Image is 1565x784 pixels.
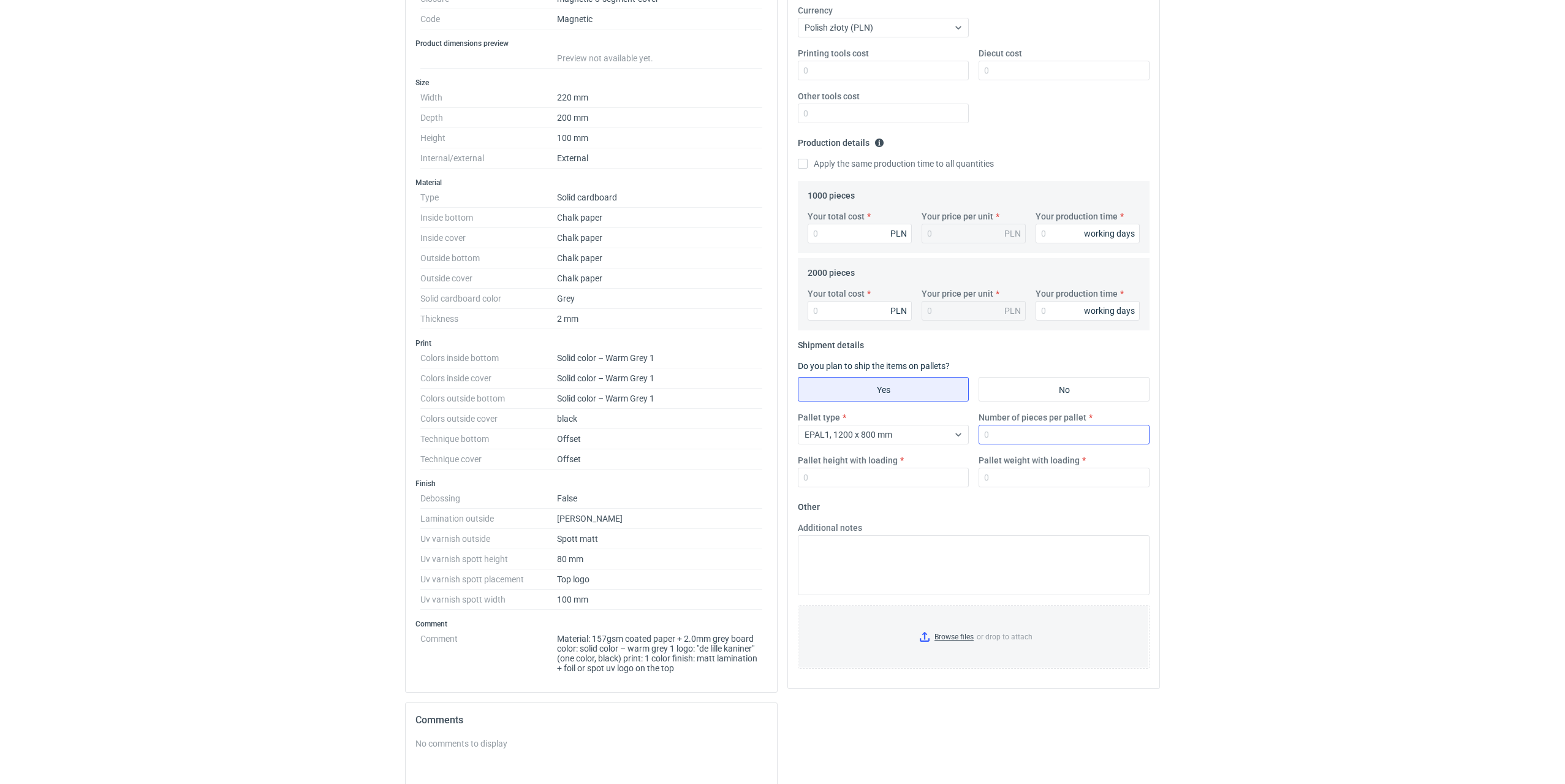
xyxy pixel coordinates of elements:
[922,287,993,300] label: Your price per unit
[808,287,865,300] label: Your total cost
[420,529,557,549] dt: Uv varnish outside
[415,737,767,750] div: No comments to display
[798,104,969,123] input: 0
[890,227,907,240] div: PLN
[808,224,912,243] input: 0
[420,389,557,409] dt: Colors outside bottom
[420,449,557,470] dt: Technique cover
[557,549,762,569] dd: 80 mm
[420,9,557,29] dt: Code
[557,88,762,108] dd: 220 mm
[557,409,762,429] dd: black
[557,289,762,309] dd: Grey
[922,210,993,223] label: Your price per unit
[798,454,898,466] label: Pallet height with loading
[420,148,557,169] dt: Internal/external
[420,409,557,429] dt: Colors outside cover
[415,39,767,48] h3: Product dimensions preview
[979,425,1150,444] input: 0
[1036,301,1140,321] input: 0
[798,90,860,102] label: Other tools cost
[557,368,762,389] dd: Solid color – Warm Grey 1
[557,148,762,169] dd: External
[557,429,762,449] dd: Offset
[1004,305,1021,317] div: PLN
[420,549,557,569] dt: Uv varnish spott height
[557,489,762,509] dd: False
[798,4,833,17] label: Currency
[420,188,557,208] dt: Type
[415,338,767,348] h3: Print
[805,430,892,440] span: EPAL1, 1200 x 800 mm
[1004,227,1021,240] div: PLN
[420,489,557,509] dt: Debossing
[415,479,767,489] h3: Finish
[979,47,1022,59] label: Diecut cost
[1084,305,1135,317] div: working days
[798,377,969,402] label: Yes
[798,133,884,148] legend: Production details
[1036,224,1140,243] input: 0
[420,309,557,329] dt: Thickness
[798,497,820,512] legend: Other
[420,268,557,289] dt: Outside cover
[420,128,557,148] dt: Height
[798,468,969,487] input: 0
[808,263,855,278] legend: 2000 pieces
[415,178,767,188] h3: Material
[1036,210,1118,223] label: Your production time
[420,108,557,128] dt: Depth
[798,47,869,59] label: Printing tools cost
[557,309,762,329] dd: 2 mm
[798,61,969,80] input: 0
[805,23,873,32] span: Polish złoty (PLN)
[420,348,557,368] dt: Colors inside bottom
[557,53,653,63] span: Preview not available yet.
[557,389,762,409] dd: Solid color – Warm Grey 1
[557,268,762,289] dd: Chalk paper
[420,228,557,248] dt: Inside cover
[798,606,1149,668] label: or drop to attach
[979,468,1150,487] input: 0
[420,368,557,389] dt: Colors inside cover
[557,108,762,128] dd: 200 mm
[557,188,762,208] dd: Solid cardboard
[798,522,862,534] label: Additional notes
[557,128,762,148] dd: 100 mm
[557,9,762,29] dd: Magnetic
[979,377,1150,402] label: No
[415,619,767,629] h3: Comment
[415,713,767,728] h2: Comments
[798,411,840,424] label: Pallet type
[798,335,864,350] legend: Shipment details
[557,509,762,529] dd: [PERSON_NAME]
[557,569,762,590] dd: Top logo
[890,305,907,317] div: PLN
[808,186,855,200] legend: 1000 pieces
[557,228,762,248] dd: Chalk paper
[420,509,557,529] dt: Lamination outside
[420,429,557,449] dt: Technique bottom
[1036,287,1118,300] label: Your production time
[557,348,762,368] dd: Solid color – Warm Grey 1
[808,210,865,223] label: Your total cost
[415,78,767,88] h3: Size
[420,569,557,590] dt: Uv varnish spott placement
[420,248,557,268] dt: Outside bottom
[420,590,557,610] dt: Uv varnish spott width
[557,590,762,610] dd: 100 mm
[808,301,912,321] input: 0
[557,248,762,268] dd: Chalk paper
[420,629,557,673] dt: Comment
[420,88,557,108] dt: Width
[798,361,950,371] label: Do you plan to ship the items on pallets?
[557,629,762,673] dd: Material: 157gsm coated paper + 2.0mm grey board color: solid color – warm grey 1 logo: "de lille...
[979,61,1150,80] input: 0
[557,529,762,549] dd: Spott matt
[557,449,762,470] dd: Offset
[979,411,1086,424] label: Number of pieces per pallet
[798,158,994,170] label: Apply the same production time to all quantities
[1084,227,1135,240] div: working days
[557,208,762,228] dd: Chalk paper
[420,289,557,309] dt: Solid cardboard color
